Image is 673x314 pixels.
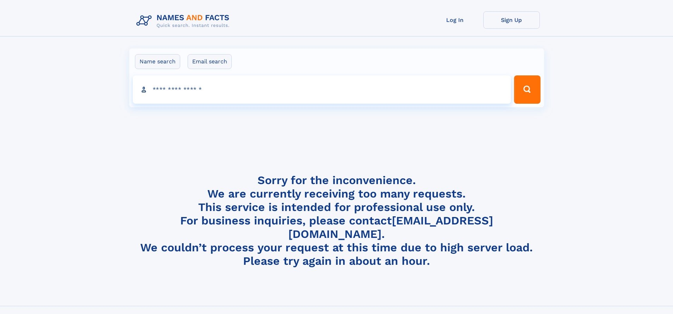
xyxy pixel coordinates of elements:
[134,11,235,30] img: Logo Names and Facts
[133,75,511,104] input: search input
[483,11,540,29] a: Sign Up
[427,11,483,29] a: Log In
[134,173,540,268] h4: Sorry for the inconvenience. We are currently receiving too many requests. This service is intend...
[514,75,540,104] button: Search Button
[188,54,232,69] label: Email search
[135,54,180,69] label: Name search
[288,214,493,241] a: [EMAIL_ADDRESS][DOMAIN_NAME]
